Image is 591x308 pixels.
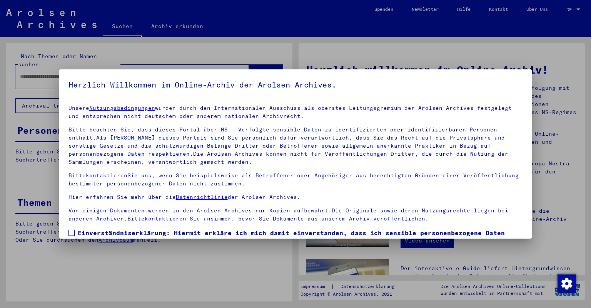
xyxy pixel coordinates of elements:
span: Einverständniserklärung: Hiermit erkläre ich mich damit einverstanden, dass ich sensible personen... [78,228,523,265]
a: Datenrichtlinie [176,194,228,200]
a: kontaktieren Sie uns [145,215,214,222]
p: Hier erfahren Sie mehr über die der Arolsen Archives. [68,193,523,201]
p: Von einigen Dokumenten werden in den Arolsen Archives nur Kopien aufbewahrt.Die Originale sowie d... [68,207,523,223]
p: Bitte beachten Sie, dass dieses Portal über NS - Verfolgte sensible Daten zu identifizierten oder... [68,126,523,166]
p: Unsere wurden durch den Internationalen Ausschuss als oberstes Leitungsgremium der Arolsen Archiv... [68,104,523,120]
img: Zustimmung ändern [558,274,576,293]
div: Zustimmung ändern [557,274,576,293]
p: Bitte Sie uns, wenn Sie beispielsweise als Betroffener oder Angehöriger aus berechtigten Gründen ... [68,172,523,188]
h5: Herzlich Willkommen im Online-Archiv der Arolsen Archives. [68,79,523,91]
a: kontaktieren [86,172,127,179]
a: Nutzungsbedingungen [89,104,155,111]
